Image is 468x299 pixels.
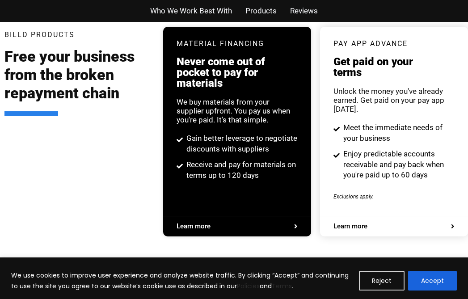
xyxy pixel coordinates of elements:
a: Learn more [333,223,455,230]
span: Learn more [177,223,211,230]
button: Reject [359,271,405,291]
h3: Material Financing [177,40,298,47]
span: Meet the immediate needs of your business [341,122,455,144]
a: Terms [272,282,292,291]
h3: Get paid on your terms [333,56,455,78]
span: Learn more [333,223,367,230]
a: Learn more [177,223,298,230]
div: We buy materials from your supplier upfront. You pay us when you're paid. It's that simple. [177,97,298,124]
a: Policies [237,282,260,291]
h3: pay app advance [333,40,455,47]
span: Receive and pay for materials on terms up to 120 days [184,160,298,181]
a: Reviews [290,4,318,17]
a: Who We Work Best With [150,4,232,17]
h3: Billd Products [4,31,75,38]
span: Exclusions apply. [333,194,374,200]
div: Unlock the money you've already earned. Get paid on your pay app [DATE]. [333,87,455,114]
p: We use cookies to improve user experience and analyze website traffic. By clicking “Accept” and c... [11,270,352,291]
h3: Never come out of pocket to pay for materials [177,56,298,88]
span: Enjoy predictable accounts receivable and pay back when you're paid up to 60 days [341,149,455,181]
a: Products [245,4,277,17]
button: Accept [408,271,457,291]
span: Gain better leverage to negotiate discounts with suppliers [184,133,298,155]
h2: Free your business from the broken repayment chain [4,47,150,115]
